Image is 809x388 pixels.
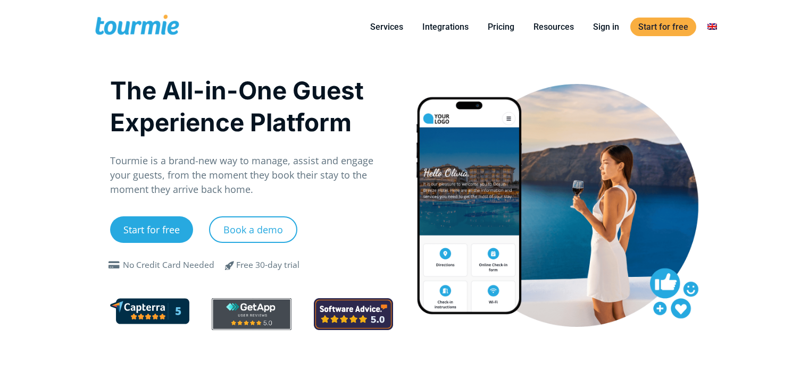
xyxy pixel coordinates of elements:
div: No Credit Card Needed [123,259,214,272]
span:  [217,259,243,272]
a: Book a demo [209,216,297,243]
a: Pricing [480,20,522,33]
p: Tourmie is a brand-new way to manage, assist and engage your guests, from the moment they book th... [110,154,394,197]
a: Start for free [630,18,696,36]
a: Integrations [414,20,477,33]
div: Free 30-day trial [236,259,299,272]
a: Sign in [585,20,627,33]
a: Services [362,20,411,33]
a: Start for free [110,216,193,243]
h1: The All-in-One Guest Experience Platform [110,74,394,138]
span:  [106,261,123,269]
a: Resources [526,20,582,33]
